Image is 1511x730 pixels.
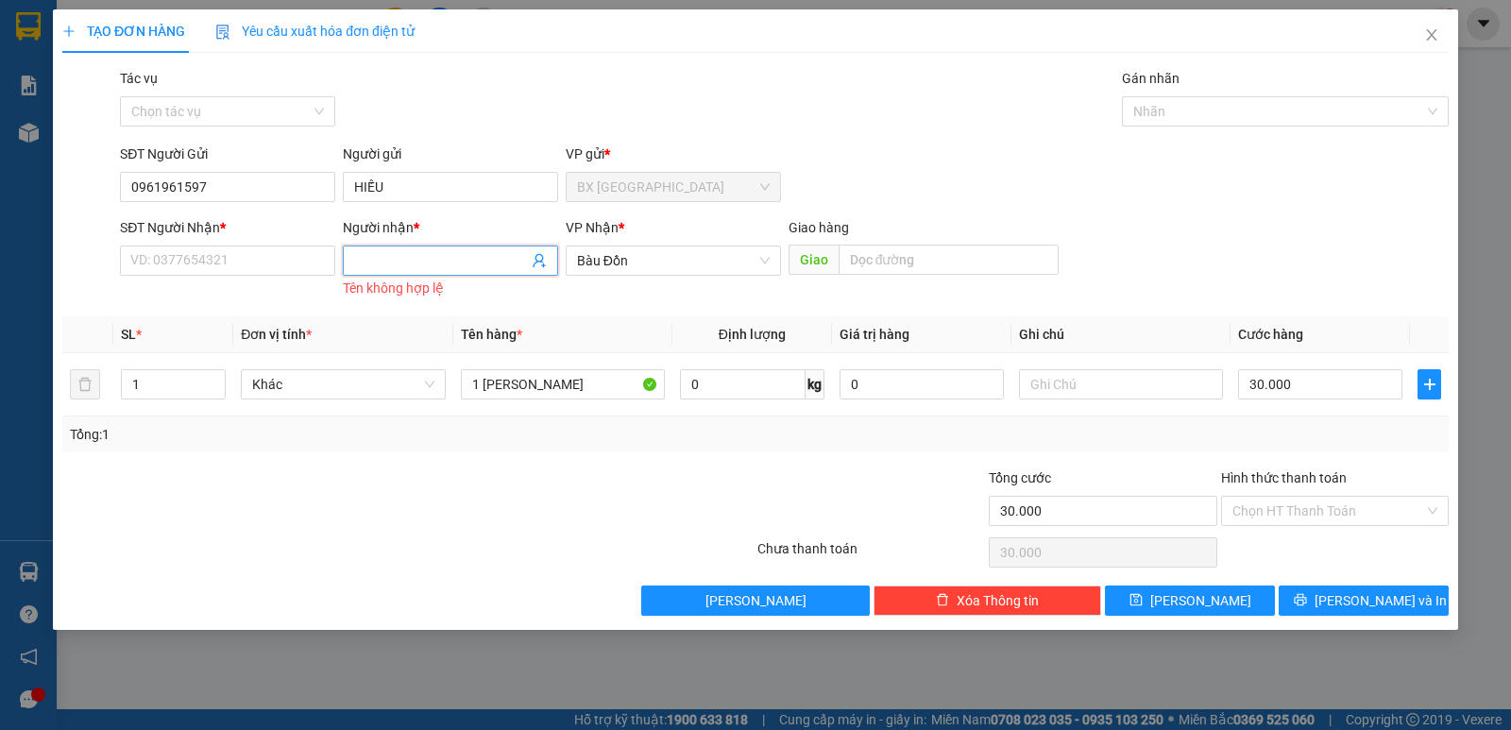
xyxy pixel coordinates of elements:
input: VD: Bàn, Ghế [461,369,665,399]
span: Định lượng [719,327,786,342]
button: save[PERSON_NAME] [1105,586,1275,616]
button: Close [1405,9,1458,62]
div: SĐT Người Nhận [120,217,335,238]
span: user-add [532,253,547,268]
div: Người gửi [343,144,558,164]
span: Xóa Thông tin [957,590,1039,611]
span: Tổng cước [989,470,1051,485]
span: Bàu Đồn [577,246,770,275]
span: Giá trị hàng [840,327,909,342]
div: VP gửi [566,144,781,164]
span: plus [62,25,76,38]
span: [PERSON_NAME] [705,590,806,611]
th: Ghi chú [1011,316,1231,353]
span: Yêu cầu xuất hóa đơn điện tử [215,24,415,39]
label: Gán nhãn [1122,71,1180,86]
span: Đơn vị tính [241,327,312,342]
span: Tên hàng [461,327,522,342]
div: Người nhận [343,217,558,238]
label: Tác vụ [120,71,158,86]
span: Khác [252,370,433,399]
span: [PERSON_NAME] và In [1315,590,1447,611]
span: printer [1294,593,1307,608]
span: delete [936,593,949,608]
div: Chưa thanh toán [755,538,987,571]
span: Giao [789,245,839,275]
input: Ghi Chú [1019,369,1223,399]
span: SL [121,327,136,342]
button: [PERSON_NAME] [641,586,869,616]
button: delete [70,369,100,399]
span: save [1129,593,1143,608]
span: Giao hàng [789,220,849,235]
input: 0 [840,369,1004,399]
span: VP Nhận [566,220,619,235]
label: Hình thức thanh toán [1221,470,1347,485]
span: plus [1418,377,1440,392]
button: printer[PERSON_NAME] và In [1279,586,1449,616]
div: Tên không hợp lệ [343,278,558,299]
span: [PERSON_NAME] [1150,590,1251,611]
span: Cước hàng [1238,327,1303,342]
span: TẠO ĐƠN HÀNG [62,24,185,39]
span: close [1424,27,1439,42]
div: SĐT Người Gửi [120,144,335,164]
div: Tổng: 1 [70,424,585,445]
button: deleteXóa Thông tin [874,586,1101,616]
img: icon [215,25,230,40]
input: Dọc đường [839,245,1060,275]
span: kg [806,369,824,399]
span: BX Tân Châu [577,173,770,201]
button: plus [1418,369,1441,399]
